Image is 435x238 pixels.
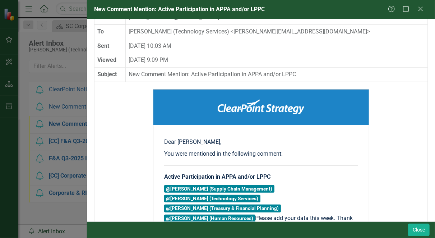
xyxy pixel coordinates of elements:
strong: Active Participation in APPA and/or LPPC [164,173,271,180]
th: Viewed [94,53,126,68]
th: To [94,24,126,39]
td: [DATE] 10:03 AM [125,39,427,53]
td: New Comment Mention: Active Participation in APPA and/or LPPC [125,68,427,82]
label: @[PERSON_NAME] (Technology Services) [164,195,260,202]
span: < [231,28,233,35]
p: Dear [PERSON_NAME], [164,138,358,146]
button: Close [408,224,430,236]
td: [DATE] 9:09 PM [125,53,427,68]
th: Subject [94,68,126,82]
td: [PERSON_NAME] (Technology Services) [PERSON_NAME][EMAIL_ADDRESS][DOMAIN_NAME] [125,24,427,39]
label: @[PERSON_NAME] (Supply Chain Management) [164,185,274,193]
span: > [367,28,370,35]
span: New Comment Mention: Active Participation in APPA and/or LPPC [94,6,265,13]
p: Please add your data this week. Thank you! [164,185,358,232]
label: @[PERSON_NAME] (Human Resources) [164,215,255,222]
p: You were mentioned in the following comment: [164,150,358,158]
img: ClearPoint Strategy [218,100,304,114]
th: Sent [94,39,126,53]
label: @[PERSON_NAME] (Treasury & Financial Planning) [164,205,281,212]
